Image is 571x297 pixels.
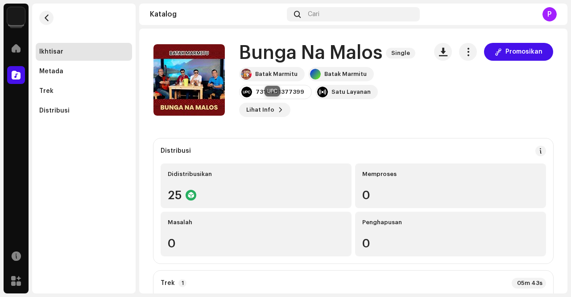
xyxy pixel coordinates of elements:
div: Penghapusan [362,219,539,226]
div: 7316481377399 [256,88,304,96]
button: Lihat Info [239,103,290,117]
div: Batak Marmitu [324,71,367,78]
div: Distribusi [161,147,191,155]
span: Single [386,48,415,59]
div: 05m 43s [512,278,546,289]
div: Katalog [150,11,283,18]
div: Ikhtisar [39,48,63,55]
div: Distribusi [39,107,70,114]
img: 64f15ab7-a28a-4bb5-a164-82594ec98160 [7,7,25,25]
strong: Trek [161,280,175,287]
div: Memproses [362,171,539,178]
div: Satu Layanan [331,88,371,96]
div: Metada [39,68,63,75]
button: Promosikan [484,43,553,61]
h1: Bunga Na Malos [239,43,382,63]
div: Batak Marmitu [255,71,298,78]
p-badge: 1 [178,279,186,287]
re-m-nav-item: Trek [36,82,132,100]
div: Masalah [168,219,344,226]
span: Cari [308,11,319,18]
div: P [542,7,557,21]
div: Didistribusikan [168,171,344,178]
span: Promosikan [505,43,542,61]
re-m-nav-item: Distribusi [36,102,132,120]
img: 2b2fc5e0-dc7a-4b5d-ba1f-5bfd97d831ff [241,69,252,79]
re-m-nav-item: Metada [36,63,132,80]
div: Trek [39,88,54,95]
re-m-nav-item: Ikhtisar [36,43,132,61]
span: Lihat Info [246,101,274,119]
